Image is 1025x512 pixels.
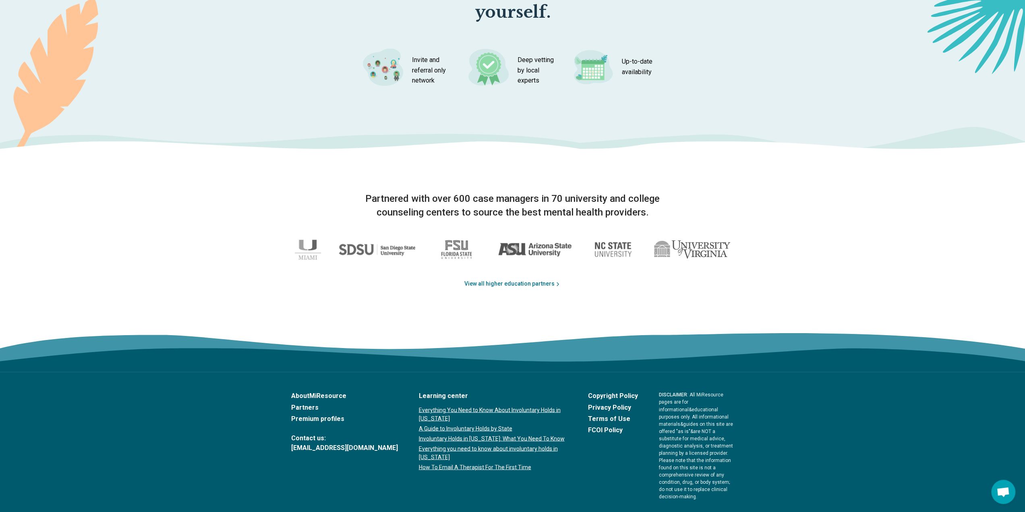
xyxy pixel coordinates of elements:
[518,55,558,86] p: Deep vetting by local experts
[433,235,480,263] img: Florida State University
[419,444,567,461] a: Everything you need to know about involuntary holds in [US_STATE]
[590,238,636,261] img: North Carolina State University
[654,240,730,259] img: University of Virginia
[659,391,734,500] p: : All MiResource pages are for informational & educational purposes only. All informational mater...
[659,392,687,398] span: DISCLAIMER
[419,391,567,401] a: Learning center
[588,414,638,423] a: Terms of Use
[291,433,398,443] span: Contact us:
[419,463,567,471] a: How To Email A Therapist For The First Time
[991,480,1015,504] a: Open chat
[622,56,662,84] p: Up-to-date availability
[412,55,452,86] p: Invite and referral only network
[291,391,398,401] a: AboutMiResource
[588,402,638,412] a: Privacy Policy
[352,192,674,219] p: Partnered with over 600 case managers in 70 university and college counseling centers to source t...
[419,434,567,443] a: Involuntary Holds in [US_STATE]: What You Need To Know
[419,406,567,423] a: Everything You Need to Know About Involuntary Holds in [US_STATE]
[588,391,638,401] a: Copyright Policy
[291,443,398,452] a: [EMAIL_ADDRESS][DOMAIN_NAME]
[295,239,321,259] img: University of Miami
[419,424,567,433] a: A Guide to Involuntary Holds by State
[498,242,572,256] img: Arizona State University
[588,425,638,435] a: FCOI Policy
[464,280,561,288] a: View all higher education partners
[291,402,398,412] a: Partners
[291,414,398,423] a: Premium profiles
[339,240,415,259] img: San Diego State University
